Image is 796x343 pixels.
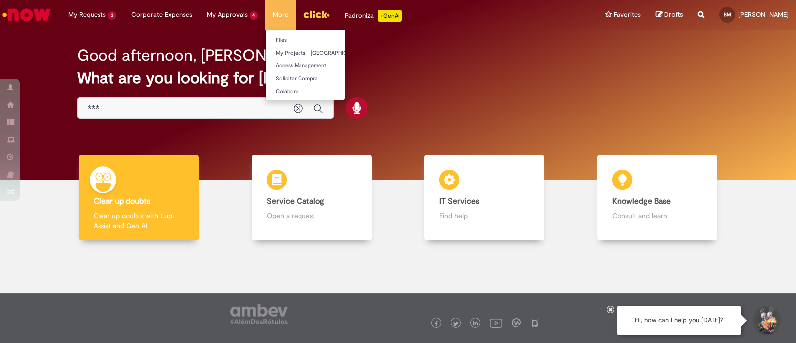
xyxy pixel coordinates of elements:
h2: What are you looking for [DATE]? [77,69,719,87]
a: Solicitar Compra [266,73,375,84]
img: logo_footer_twitter.png [453,321,458,326]
span: My Approvals [207,10,248,20]
a: Drafts [656,10,683,20]
button: Start Support Conversation [751,306,781,336]
span: [PERSON_NAME] [738,10,789,19]
a: IT Services Find help [398,155,571,241]
p: Clear up doubts with Lupi Assist and Gen AI [94,211,184,230]
h2: Good afternoon, [PERSON_NAME] [77,47,325,64]
a: Files [266,35,375,46]
b: Service Catalog [267,196,324,206]
span: 4 [250,11,258,20]
img: logo_footer_linkedin.png [473,321,478,327]
a: Clear up doubts Clear up doubts with Lupi Assist and Gen AI [52,155,225,241]
div: Padroniza [345,10,402,22]
a: Colabora [266,86,375,97]
a: Service Catalog Open a request [225,155,398,241]
a: Access Management [266,60,375,71]
a: My Projects - [GEOGRAPHIC_DATA] [266,48,375,59]
div: Hi, how can I help you [DATE]? [617,306,741,335]
ul: More [265,30,345,100]
span: Favorites [614,10,641,20]
b: IT Services [439,196,479,206]
p: +GenAi [378,10,402,22]
a: Knowledge Base Consult and learn [571,155,744,241]
span: BM [724,11,731,18]
img: click_logo_yellow_360x200.png [303,7,330,22]
p: Find help [439,211,529,221]
img: logo_footer_naosei.png [530,318,539,327]
img: ServiceNow [1,5,52,25]
p: Open a request [267,211,357,221]
img: logo_footer_facebook.png [434,321,439,326]
img: logo_footer_workplace.png [512,318,521,327]
b: Knowledge Base [612,196,671,206]
img: logo_footer_youtube.png [490,316,502,329]
span: 3 [108,11,116,20]
p: Consult and learn [612,211,702,221]
span: Corporate Expenses [131,10,192,20]
span: Drafts [664,10,683,19]
span: More [273,10,288,20]
span: My Requests [68,10,106,20]
img: logo_footer_ambev_rotulo_gray.png [230,304,288,324]
b: Clear up doubts [94,196,150,206]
